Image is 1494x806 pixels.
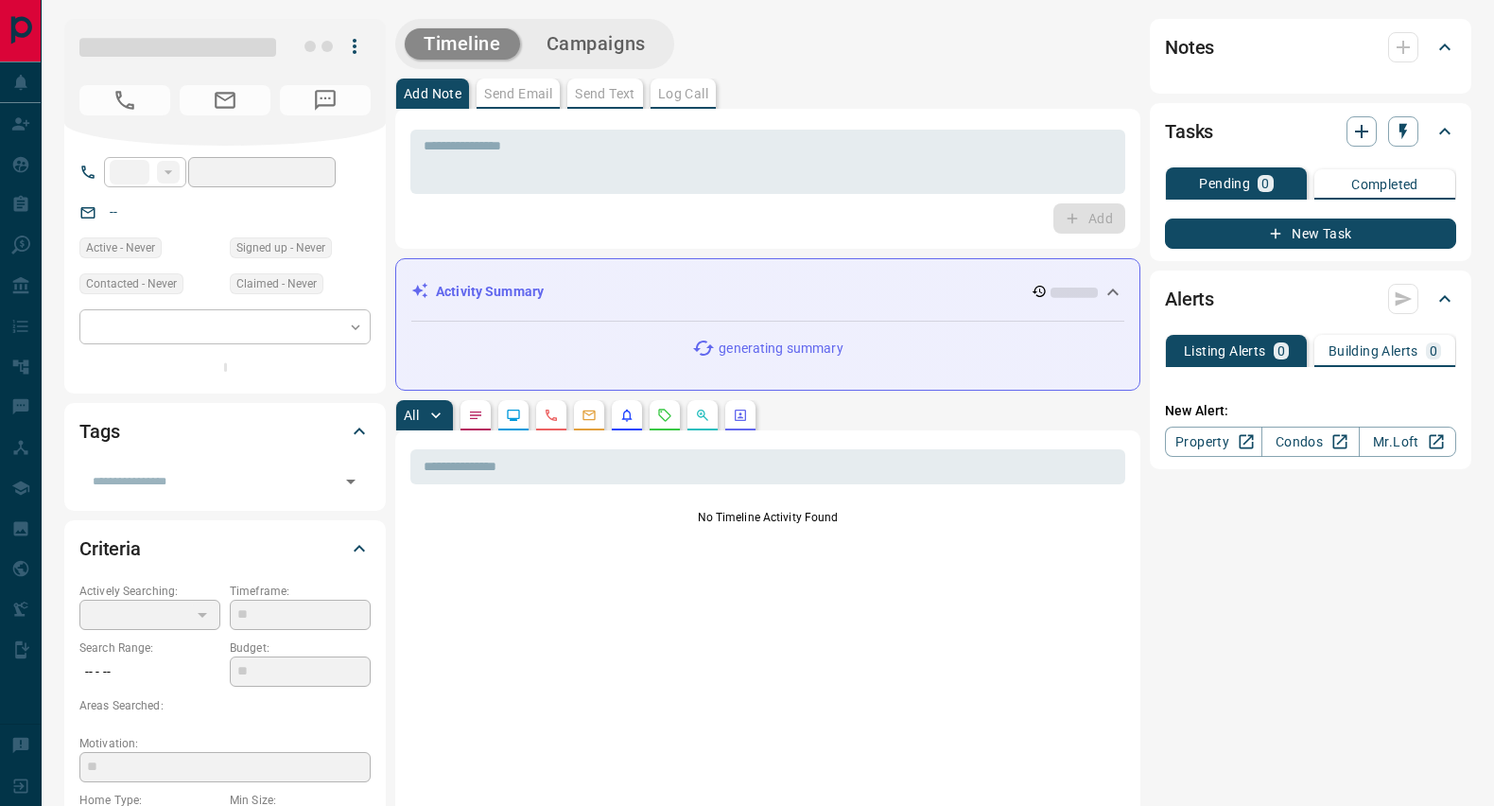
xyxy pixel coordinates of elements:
div: Alerts [1165,276,1456,322]
svg: Lead Browsing Activity [506,408,521,423]
span: No Number [280,85,371,115]
p: 0 [1261,177,1269,190]
svg: Requests [657,408,672,423]
p: No Timeline Activity Found [410,509,1125,526]
svg: Notes [468,408,483,423]
h2: Criteria [79,534,141,564]
p: Building Alerts [1329,344,1418,358]
p: Pending [1199,177,1250,190]
a: Property [1165,427,1262,457]
p: Motivation: [79,735,371,752]
svg: Opportunities [695,408,710,423]
button: Open [338,468,364,495]
p: -- - -- [79,657,220,688]
button: Campaigns [528,28,665,60]
p: All [404,409,419,422]
svg: Listing Alerts [619,408,634,423]
p: Listing Alerts [1184,344,1266,358]
span: No Email [180,85,270,115]
p: Search Range: [79,640,220,657]
button: New Task [1165,219,1456,249]
p: Timeframe: [230,583,371,600]
h2: Notes [1165,32,1214,62]
p: 0 [1277,344,1285,358]
div: Tasks [1165,109,1456,154]
h2: Tasks [1165,116,1213,147]
p: Completed [1351,178,1418,191]
svg: Emails [582,408,597,423]
svg: Agent Actions [733,408,748,423]
h2: Tags [79,416,119,447]
a: -- [110,204,117,219]
button: Timeline [405,28,520,60]
span: No Number [79,85,170,115]
p: generating summary [719,339,843,359]
p: Areas Searched: [79,697,371,714]
p: Add Note [404,87,461,100]
div: Activity Summary [411,274,1124,309]
div: Tags [79,409,371,454]
p: Actively Searching: [79,583,220,600]
span: Claimed - Never [236,274,317,293]
a: Mr.Loft [1359,427,1456,457]
p: Activity Summary [436,282,544,302]
span: Signed up - Never [236,238,325,257]
div: Criteria [79,526,371,571]
span: Contacted - Never [86,274,177,293]
p: 0 [1430,344,1437,358]
div: Notes [1165,25,1456,70]
h2: Alerts [1165,284,1214,314]
p: Budget: [230,640,371,657]
p: New Alert: [1165,401,1456,421]
a: Condos [1261,427,1359,457]
svg: Calls [544,408,559,423]
span: Active - Never [86,238,155,257]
